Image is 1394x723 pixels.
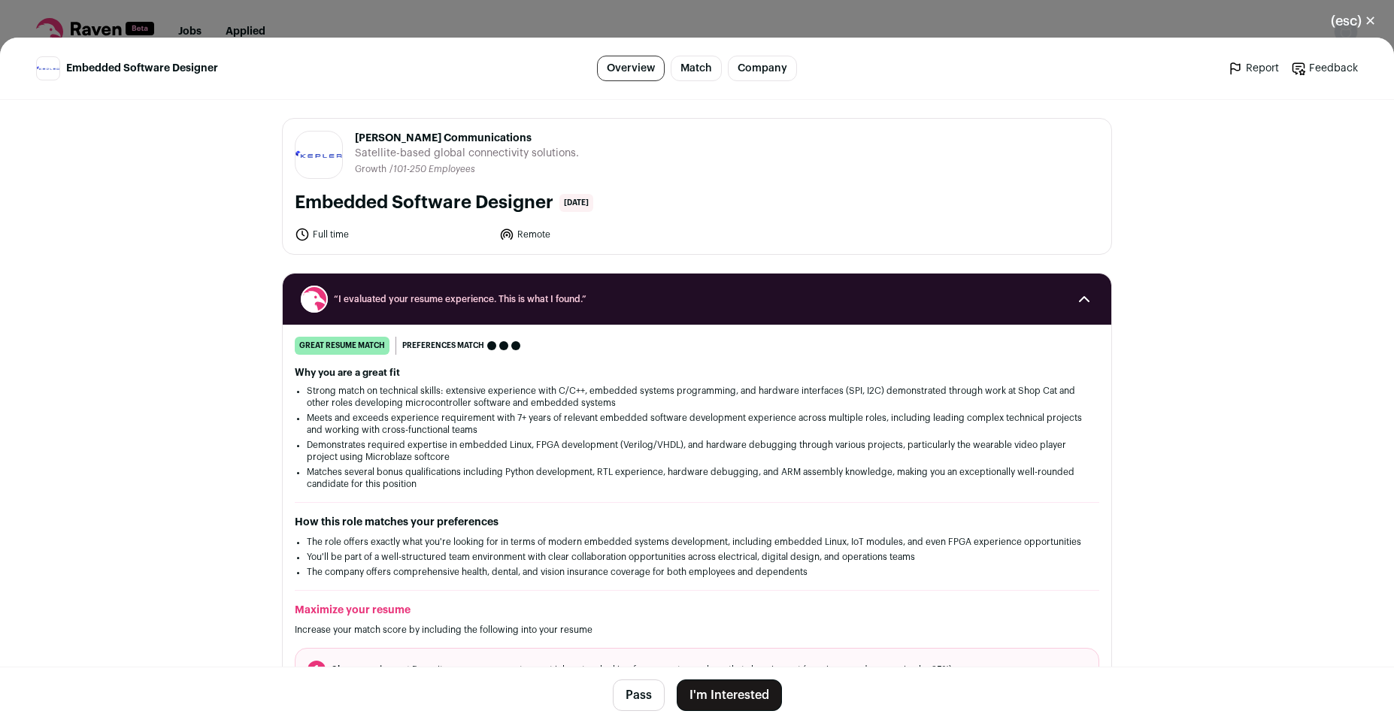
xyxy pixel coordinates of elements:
li: Remote [499,227,695,242]
button: Pass [613,679,665,711]
a: Feedback [1291,61,1358,76]
img: 775b99079d6efd23b57d31e6fbb68c1ae7ca4f5a33a57fba1e4e6c151d921fb7.png [295,149,342,161]
h2: Why you are a great fit [295,367,1099,379]
span: “I evaluated your resume experience. This is what I found.” [334,293,1060,305]
img: 775b99079d6efd23b57d31e6fbb68c1ae7ca4f5a33a57fba1e4e6c151d921fb7.png [37,65,59,71]
h2: Maximize your resume [295,603,1099,618]
li: Strong match on technical skills: extensive experience with C/C++, embedded systems programming, ... [307,385,1087,409]
span: Preferences match [402,338,484,353]
button: I'm Interested [677,679,782,711]
li: Growth [355,164,389,175]
div: great resume match [295,337,389,355]
span: [PERSON_NAME] Communications [355,131,579,146]
li: The company offers comprehensive health, dental, and vision insurance coverage for both employees... [307,566,1087,578]
p: Increase your match score by including the following into your resume [295,624,1099,636]
li: Demonstrates required expertise in embedded Linux, FPGA development (Verilog/VHDL), and hardware ... [307,439,1087,463]
a: Report [1228,61,1279,76]
span: Satellite-based global connectivity solutions. [355,146,579,161]
span: Show your impact. [332,665,412,674]
span: Embedded Software Designer [66,61,218,76]
span: 101-250 Employees [393,165,475,174]
h2: How this role matches your preferences [295,515,1099,530]
li: Full time [295,227,490,242]
h1: Embedded Software Designer [295,191,553,215]
li: The role offers exactly what you're looking for in terms of modern embedded systems development, ... [307,536,1087,548]
li: Meets and exceeds experience requirement with 7+ years of relevant embedded software development ... [307,412,1087,436]
span: [DATE] [559,194,593,212]
button: Close modal [1313,5,1394,38]
li: / [389,164,475,175]
span: 1 [308,661,326,679]
a: Company [728,56,797,81]
li: Matches several bonus qualifications including Python development, RTL experience, hardware debug... [307,466,1087,490]
a: Match [671,56,722,81]
span: Recruiters scan your most recent job or two looking for concrete numbers that show impact (e.g., ... [332,664,954,676]
li: You'll be part of a well-structured team environment with clear collaboration opportunities acros... [307,551,1087,563]
a: Overview [597,56,665,81]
